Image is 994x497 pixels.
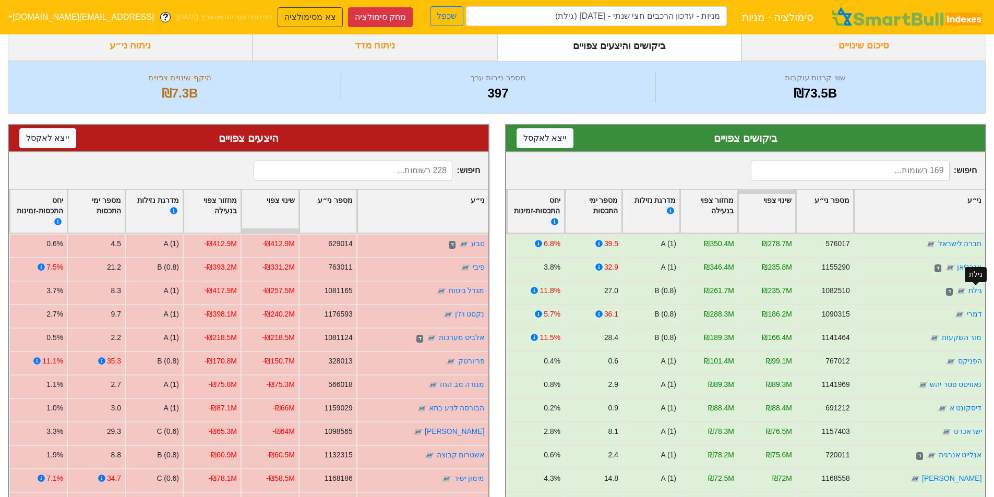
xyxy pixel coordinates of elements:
[111,309,121,320] div: 9.7
[608,379,618,390] div: 2.9
[46,238,63,249] div: 0.6%
[507,190,564,233] div: Toggle SortBy
[909,474,920,484] img: tase link
[262,309,295,320] div: -₪240.2M
[766,356,792,367] div: ₪99.1M
[821,473,849,484] div: 1168558
[441,474,452,484] img: tase link
[604,262,618,273] div: 32.9
[107,473,121,484] div: 34.7
[658,84,973,103] div: ₪73.5B
[267,450,295,460] div: -₪60.5M
[922,474,981,482] a: [PERSON_NAME]
[738,190,795,233] div: Toggle SortBy
[544,262,560,273] div: 3.8%
[267,379,295,390] div: -₪75.3M
[429,404,485,412] a: הבורסה לניע בתא
[654,309,676,320] div: B (0.8)
[272,426,295,437] div: -₪64M
[425,427,484,435] a: [PERSON_NAME]
[460,263,471,273] img: tase link
[608,426,618,437] div: 8.1
[129,195,179,228] div: מדרגת נזילות
[938,239,981,248] a: חברה לישראל
[604,332,618,343] div: 28.4
[704,262,734,273] div: ₪346.4M
[437,451,485,459] a: אשטרום קבוצה
[941,427,952,438] img: tase link
[21,72,338,84] div: היקף שינויים צפויים
[825,403,849,414] div: 691212
[46,426,63,437] div: 3.3%
[164,309,179,320] div: A (1)
[267,473,295,484] div: -₪58.5M
[497,30,742,61] div: ביקושים והיצעים צפויים
[956,286,966,297] img: tase link
[821,379,849,390] div: 1141969
[708,403,734,414] div: ₪88.4M
[164,285,179,296] div: A (1)
[830,7,986,28] img: SmartBull
[762,262,792,273] div: ₪235.8M
[766,403,792,414] div: ₪88.4M
[661,450,676,460] div: A (1)
[938,451,981,459] a: אנלייט אנרגיה
[253,30,497,61] div: ניתוח מדד
[766,450,792,460] div: ₪75.6M
[772,473,792,484] div: ₪72M
[46,332,63,343] div: 0.5%
[944,263,955,273] img: tase link
[517,130,975,146] div: ביקושים צפויים
[626,195,676,228] div: מדרגת נזילות
[608,403,618,414] div: 0.9
[46,403,63,414] div: 1.0%
[941,333,981,342] a: מור השקעות
[164,403,179,414] div: A (1)
[821,309,849,320] div: 1090315
[854,190,985,233] div: Toggle SortBy
[262,332,295,343] div: -₪218.5M
[661,473,676,484] div: A (1)
[957,357,981,365] a: הפניקס
[708,473,734,484] div: ₪72.5M
[205,238,237,249] div: -₪412.9M
[209,450,237,460] div: -₪60.9M
[46,285,63,296] div: 3.7%
[344,72,652,84] div: מספר ניירות ערך
[111,238,121,249] div: 4.5
[205,332,237,343] div: -₪218.5M
[949,404,981,412] a: דיסקונט א
[328,356,352,367] div: 328013
[209,403,237,414] div: -₪87.1M
[177,12,272,22] span: לפי נתוני סוף יום מתאריך [DATE]
[544,403,560,414] div: 0.2%
[254,161,452,180] input: 228 רשומות...
[262,238,295,249] div: -₪412.9M
[762,285,792,296] div: ₪235.7M
[428,380,438,391] img: tase link
[10,190,67,233] div: Toggle SortBy
[654,285,676,296] div: B (0.8)
[209,379,237,390] div: -₪75.8M
[608,356,618,367] div: 0.6
[934,264,941,273] span: ד
[163,10,169,25] span: ?
[46,473,63,484] div: 7.1%
[825,450,849,460] div: 720011
[325,450,353,460] div: 1132315
[458,357,485,365] a: פריורטק
[205,356,237,367] div: -₪170.8M
[459,239,469,250] img: tase link
[658,72,973,84] div: שווי קרנות עוקבות
[328,262,352,273] div: 763011
[471,239,485,248] a: טבע
[439,333,485,342] a: אלביט מערכות
[544,309,560,320] div: 5.7%
[300,190,356,233] div: Toggle SortBy
[762,238,792,249] div: ₪278.7M
[762,332,792,343] div: ₪166.4M
[661,262,676,273] div: A (1)
[916,452,923,460] span: ד
[205,285,237,296] div: -₪417.9M
[661,403,676,414] div: A (1)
